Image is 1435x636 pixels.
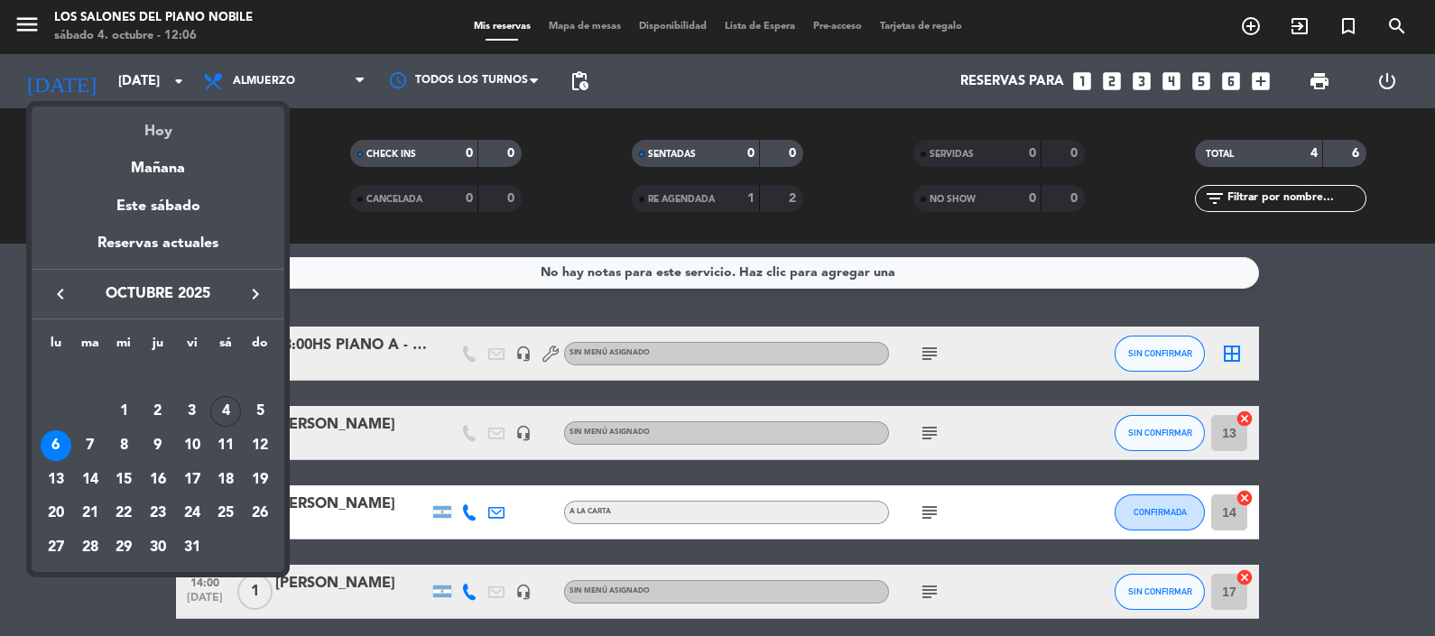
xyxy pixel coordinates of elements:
[73,463,107,497] td: 14 de octubre de 2025
[210,430,241,461] div: 11
[39,361,277,395] td: OCT.
[209,333,244,361] th: sábado
[39,429,73,463] td: 6 de octubre de 2025
[75,430,106,461] div: 7
[75,498,106,529] div: 21
[32,143,284,180] div: Mañana
[73,496,107,530] td: 21 de octubre de 2025
[175,333,209,361] th: viernes
[32,181,284,232] div: Este sábado
[41,465,71,495] div: 13
[106,429,141,463] td: 8 de octubre de 2025
[39,530,73,565] td: 27 de octubre de 2025
[175,429,209,463] td: 10 de octubre de 2025
[32,232,284,269] div: Reservas actuales
[73,530,107,565] td: 28 de octubre de 2025
[106,333,141,361] th: miércoles
[209,429,244,463] td: 11 de octubre de 2025
[143,430,173,461] div: 9
[245,283,266,305] i: keyboard_arrow_right
[108,430,139,461] div: 8
[75,465,106,495] div: 14
[245,498,275,529] div: 26
[73,333,107,361] th: martes
[39,333,73,361] th: lunes
[75,532,106,563] div: 28
[41,498,71,529] div: 20
[41,532,71,563] div: 27
[44,282,77,306] button: keyboard_arrow_left
[243,463,277,497] td: 19 de octubre de 2025
[239,282,272,306] button: keyboard_arrow_right
[177,465,208,495] div: 17
[73,429,107,463] td: 7 de octubre de 2025
[50,283,71,305] i: keyboard_arrow_left
[143,396,173,427] div: 2
[209,496,244,530] td: 25 de octubre de 2025
[243,333,277,361] th: domingo
[243,496,277,530] td: 26 de octubre de 2025
[141,463,175,497] td: 16 de octubre de 2025
[177,498,208,529] div: 24
[41,430,71,461] div: 6
[77,282,239,306] span: octubre 2025
[243,394,277,429] td: 5 de octubre de 2025
[209,463,244,497] td: 18 de octubre de 2025
[143,465,173,495] div: 16
[175,530,209,565] td: 31 de octubre de 2025
[177,532,208,563] div: 31
[141,394,175,429] td: 2 de octubre de 2025
[245,396,275,427] div: 5
[141,496,175,530] td: 23 de octubre de 2025
[245,465,275,495] div: 19
[108,396,139,427] div: 1
[106,394,141,429] td: 1 de octubre de 2025
[210,465,241,495] div: 18
[32,106,284,143] div: Hoy
[245,430,275,461] div: 12
[143,498,173,529] div: 23
[106,530,141,565] td: 29 de octubre de 2025
[177,430,208,461] div: 10
[39,496,73,530] td: 20 de octubre de 2025
[108,498,139,529] div: 22
[175,496,209,530] td: 24 de octubre de 2025
[141,333,175,361] th: jueves
[141,530,175,565] td: 30 de octubre de 2025
[106,463,141,497] td: 15 de octubre de 2025
[210,498,241,529] div: 25
[108,532,139,563] div: 29
[209,394,244,429] td: 4 de octubre de 2025
[108,465,139,495] div: 15
[177,396,208,427] div: 3
[106,496,141,530] td: 22 de octubre de 2025
[143,532,173,563] div: 30
[243,429,277,463] td: 12 de octubre de 2025
[39,463,73,497] td: 13 de octubre de 2025
[210,396,241,427] div: 4
[175,463,209,497] td: 17 de octubre de 2025
[141,429,175,463] td: 9 de octubre de 2025
[175,394,209,429] td: 3 de octubre de 2025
